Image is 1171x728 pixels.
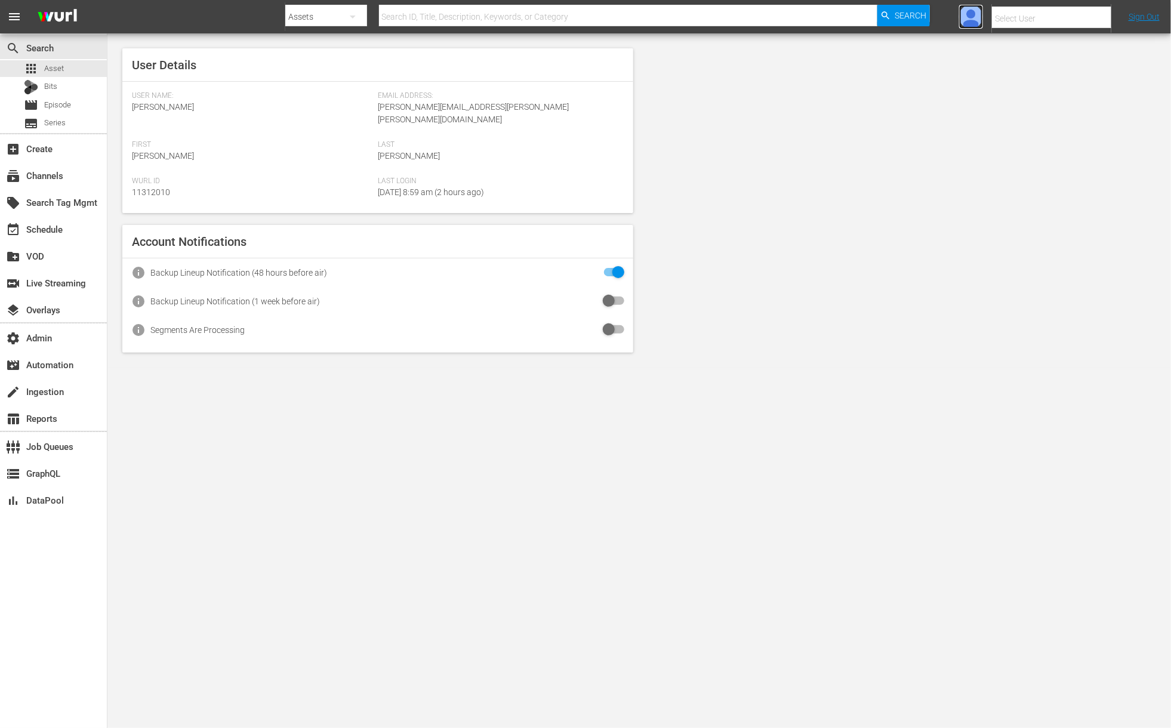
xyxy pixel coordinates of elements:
span: Job Queues [6,440,20,454]
span: Reports [6,412,20,426]
span: Search [895,5,926,26]
span: Last [378,140,618,150]
span: Asset [24,61,38,76]
button: Search [877,5,930,26]
span: info [131,323,146,337]
span: Email Address: [378,91,618,101]
span: info [131,294,146,309]
span: Wurl Id [132,177,372,186]
span: Episode [44,99,71,111]
span: Account Notifications [132,235,246,249]
span: Search Tag Mgmt [6,196,20,210]
span: Asset [44,63,64,75]
span: [PERSON_NAME] [132,102,194,112]
span: First [132,140,372,150]
span: Ingestion [6,385,20,399]
span: Series [24,116,38,131]
span: Bits [44,81,57,92]
span: Series [44,117,66,129]
span: Automation [6,358,20,372]
span: DataPool [6,493,20,508]
span: menu [7,10,21,24]
span: [PERSON_NAME][EMAIL_ADDRESS][PERSON_NAME][PERSON_NAME][DOMAIN_NAME] [378,102,569,124]
span: [DATE] 8:59 am (2 hours ago) [378,187,484,197]
span: Schedule [6,223,20,237]
span: Live Streaming [6,276,20,291]
img: photo.jpg [959,5,983,29]
a: Sign Out [1129,12,1160,21]
img: ans4CAIJ8jUAAAAAAAAAAAAAAAAAAAAAAAAgQb4GAAAAAAAAAAAAAAAAAAAAAAAAJMjXAAAAAAAAAAAAAAAAAAAAAAAAgAT5G... [29,3,86,31]
span: Episode [24,98,38,112]
span: 11312010 [132,187,170,197]
span: VOD [6,249,20,264]
span: info [131,266,146,280]
div: Backup Lineup Notification (1 week before air) [150,297,320,306]
span: Admin [6,331,20,346]
span: Channels [6,169,20,183]
span: User Details [132,58,196,72]
span: User Name: [132,91,372,101]
span: Overlays [6,303,20,317]
div: Backup Lineup Notification (48 hours before air) [150,268,327,277]
span: Search [6,41,20,55]
span: [PERSON_NAME] [132,151,194,161]
span: GraphQL [6,467,20,481]
div: Bits [24,80,38,94]
span: Create [6,142,20,156]
span: [PERSON_NAME] [378,151,440,161]
div: Segments Are Processing [150,325,245,335]
span: Last Login [378,177,618,186]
